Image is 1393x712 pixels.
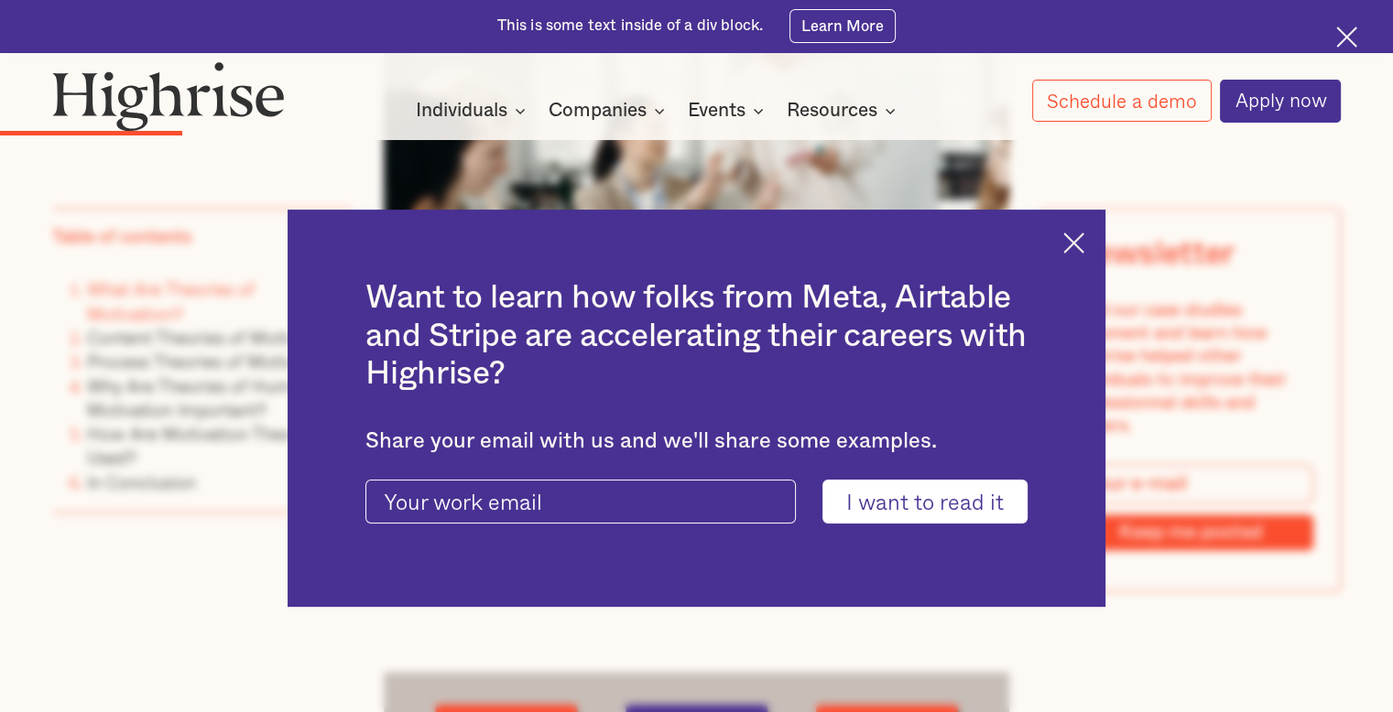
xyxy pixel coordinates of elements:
[365,480,796,523] input: Your work email
[365,480,1027,523] form: current-ascender-blog-article-modal-form
[365,428,1027,454] div: Share your email with us and we'll share some examples.
[789,9,897,42] a: Learn More
[1220,80,1341,123] a: Apply now
[1032,80,1212,122] a: Schedule a demo
[787,100,901,122] div: Resources
[416,100,507,122] div: Individuals
[416,100,531,122] div: Individuals
[1336,27,1357,48] img: Cross icon
[688,100,745,122] div: Events
[822,480,1028,523] input: I want to read it
[365,279,1027,393] h2: Want to learn how folks from Meta, Airtable and Stripe are accelerating their careers with Highrise?
[497,16,764,37] div: This is some text inside of a div block.
[1063,232,1084,254] img: Cross icon
[52,61,285,132] img: Highrise logo
[549,100,670,122] div: Companies
[549,100,647,122] div: Companies
[688,100,769,122] div: Events
[787,100,877,122] div: Resources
